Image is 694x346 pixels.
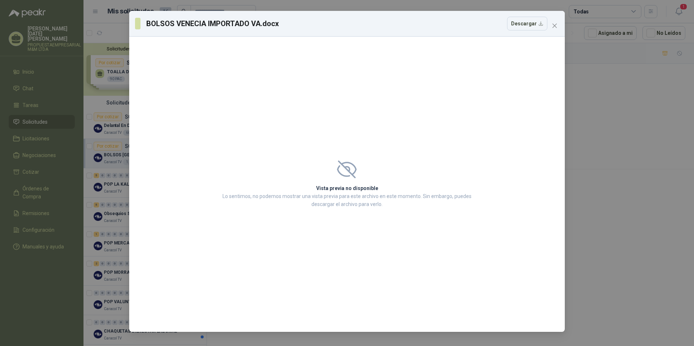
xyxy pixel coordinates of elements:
button: Close [549,20,560,32]
span: close [552,23,558,29]
button: Descargar [507,17,547,30]
h2: Vista previa no disponible [220,184,474,192]
h3: BOLSOS VENECIA IMPORTADO VA.docx [146,18,279,29]
p: Lo sentimos, no podemos mostrar una vista previa para este archivo en este momento. Sin embargo, ... [220,192,474,208]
